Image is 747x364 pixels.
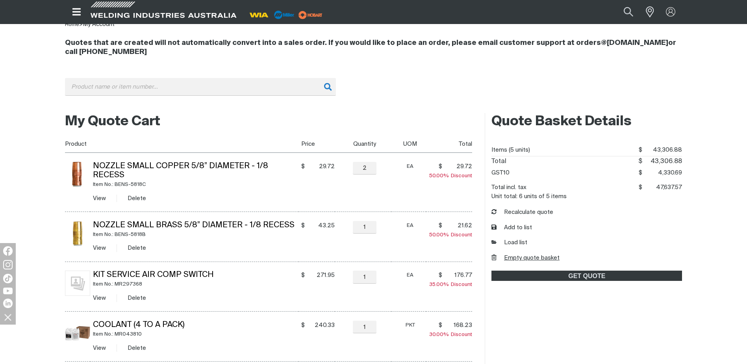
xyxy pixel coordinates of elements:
h4: Quotes that are created will not automatically convert into a sales order. If you would like to p... [65,39,682,57]
span: Discount [429,173,472,178]
span: 4,330.69 [642,167,682,179]
span: $ [301,163,305,171]
span: 21.62 [445,222,472,230]
dt: Unit total: 6 units of 5 items [491,193,567,199]
span: Discount [429,282,472,287]
span: $ [439,271,442,279]
input: Product name or item number... [65,78,336,96]
span: 43,306.88 [642,144,682,156]
div: Item No.: MR043810 [93,330,298,339]
span: 240.33 [307,321,335,329]
button: Delete Coolant (4 to a Pack) [128,344,146,353]
span: 168.23 [445,321,472,329]
a: Kit Service Air Comp Switch [93,271,214,279]
span: $ [439,163,442,171]
button: Recalculate quote [491,208,553,217]
span: 50.00% [429,232,451,238]
a: @[DOMAIN_NAME] [601,39,668,46]
span: $ [301,222,305,230]
button: Add to list [491,223,532,232]
img: miller [296,9,325,21]
div: PKT [395,321,426,330]
a: Home [65,22,79,27]
th: Price [298,135,335,153]
img: Coolant (4 to a Pack) [65,321,90,346]
span: 271.95 [307,271,335,279]
dt: Total incl. tax [491,182,526,193]
a: GET QUOTE [491,271,682,281]
img: TikTok [3,274,13,283]
h2: Quote Basket Details [491,113,682,130]
span: $ [301,271,305,279]
div: Item No.: BENS-5818C [93,180,298,189]
img: Nozzle Small Copper 5/8” Diameter - 1/8 Recess [65,162,90,187]
span: Discount [429,232,472,238]
img: YouTube [3,288,13,294]
a: Coolant (4 to a Pack) [93,321,185,329]
div: EA [395,162,426,171]
span: $ [439,222,442,230]
a: My Account [83,21,115,27]
th: Product [65,135,298,153]
th: UOM [391,135,426,153]
span: $ [639,147,642,153]
span: $ [301,321,305,329]
span: 176.77 [445,271,472,279]
dt: Items (5 units) [491,144,530,156]
a: View Nozzle Small Copper 5/8” Diameter - 1/8 Recess [93,195,106,201]
div: EA [395,271,426,280]
a: View Nozzle Small Brass 5/8” Diameter - 1/8 Recess [93,245,106,251]
button: Delete Kit Service Air Comp Switch [128,293,146,303]
img: LinkedIn [3,299,13,308]
img: Instagram [3,260,13,269]
span: 47,637.57 [642,182,682,193]
div: Product or group for quick order [65,78,682,108]
span: 50.00% [429,173,451,178]
div: EA [395,221,426,230]
img: Nozzle Small Brass 5/8” Diameter - 1/8 Recess [65,221,90,246]
span: 35.00% [429,282,451,287]
div: Item No.: MR297368 [93,280,298,289]
span: $ [639,184,642,190]
button: Delete Nozzle Small Copper 5/8” Diameter - 1/8 Recess [128,194,146,203]
span: $ [638,158,642,165]
span: 30.00% [429,332,451,337]
span: $ [639,170,642,176]
button: Search products [615,3,642,21]
button: Empty quote basket [491,254,560,263]
a: View Kit Service Air Comp Switch [93,295,106,301]
img: Facebook [3,246,13,256]
a: View Coolant (4 to a Pack) [93,345,106,351]
span: 43,306.88 [642,156,682,167]
span: > [79,22,83,27]
th: Quantity [335,135,391,153]
span: $ [439,321,442,329]
a: Load list [491,238,527,247]
th: Total [426,135,473,153]
div: Item No.: BENS-5818B [93,230,298,239]
span: 29.72 [445,163,472,171]
span: 29.72 [307,163,335,171]
img: No image for this product [65,271,90,296]
a: Nozzle Small Copper 5/8” Diameter - 1/8 Recess [93,162,268,179]
dt: GST10 [491,167,510,179]
span: Discount [429,332,472,337]
span: GET QUOTE [492,271,681,281]
a: miller [296,12,325,18]
input: Product name or item number... [605,3,641,21]
dt: Total [491,156,506,167]
a: Nozzle Small Brass 5/8” Diameter - 1/8 Recess [93,221,295,229]
button: Delete Nozzle Small Brass 5/8” Diameter - 1/8 Recess [128,243,146,253]
span: 43.25 [307,222,335,230]
h2: My Quote Cart [65,113,473,130]
img: hide socials [1,310,15,324]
